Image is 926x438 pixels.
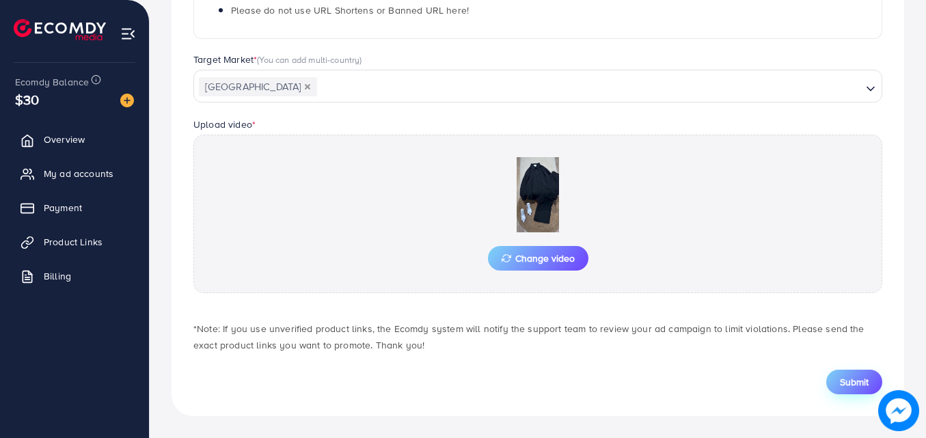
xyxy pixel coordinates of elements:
span: Submit [840,375,869,389]
a: Product Links [10,228,139,256]
span: Please do not use URL Shortens or Banned URL here! [231,3,469,17]
a: Payment [10,194,139,221]
span: $30 [16,87,38,113]
a: Overview [10,126,139,153]
img: menu [120,26,136,42]
span: Product Links [44,235,103,249]
label: Upload video [193,118,256,131]
a: Billing [10,262,139,290]
span: Ecomdy Balance [15,75,89,89]
span: Change video [502,254,575,263]
img: logo [14,19,106,40]
div: Search for option [193,70,882,102]
span: Payment [44,201,82,215]
label: Target Market [193,53,362,66]
button: Change video [488,246,588,271]
span: Billing [44,269,71,283]
img: image [120,94,134,107]
span: (You can add multi-country) [257,53,362,66]
img: Preview Image [469,157,606,232]
span: Overview [44,133,85,146]
span: [GEOGRAPHIC_DATA] [199,77,317,96]
input: Search for option [318,77,860,98]
span: My ad accounts [44,167,113,180]
p: *Note: If you use unverified product links, the Ecomdy system will notify the support team to rev... [193,320,882,353]
a: My ad accounts [10,160,139,187]
button: Deselect Pakistan [304,83,311,90]
button: Submit [826,370,882,394]
img: image [878,390,919,431]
